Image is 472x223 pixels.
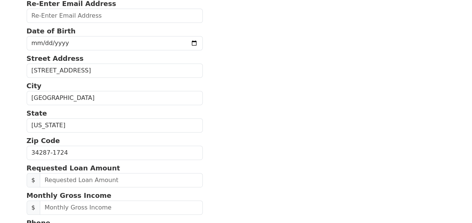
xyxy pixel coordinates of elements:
input: Requested Loan Amount [40,173,203,187]
strong: State [27,109,47,117]
input: City [27,91,203,105]
p: Monthly Gross Income [27,190,203,200]
strong: City [27,82,42,90]
strong: Zip Code [27,137,60,145]
input: Monthly Gross Income [40,200,203,215]
strong: Date of Birth [27,27,76,35]
input: Street Address [27,63,203,78]
strong: Street Address [27,54,84,62]
input: Zip Code [27,146,203,160]
input: Re-Enter Email Address [27,9,203,23]
span: $ [27,200,40,215]
span: $ [27,173,40,187]
strong: Requested Loan Amount [27,164,120,172]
